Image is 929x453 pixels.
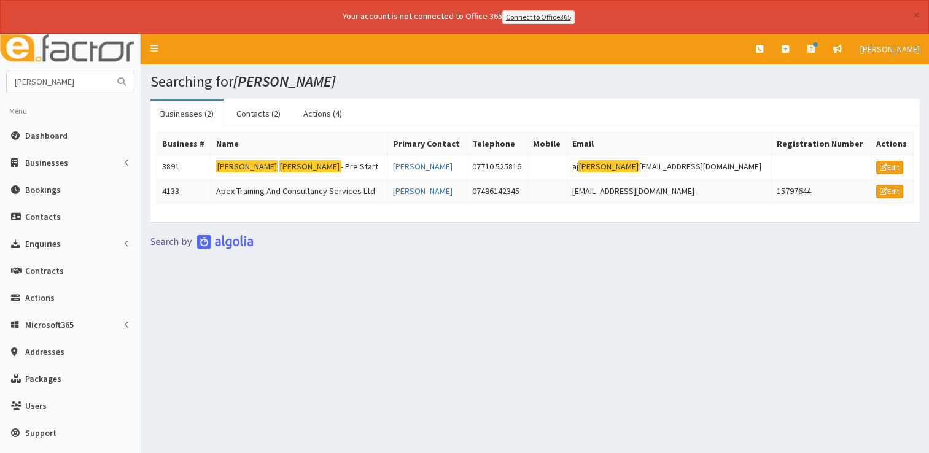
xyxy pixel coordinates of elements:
a: [PERSON_NAME] [851,34,929,64]
a: Edit [876,161,903,174]
a: [PERSON_NAME] [393,185,453,196]
mark: [PERSON_NAME] [216,160,278,173]
mark: [PERSON_NAME] [279,160,341,173]
span: Support [25,427,56,438]
a: Contacts (2) [227,101,290,126]
a: Edit [876,185,903,198]
h1: Searching for [150,74,920,90]
td: 07710 525816 [467,155,527,179]
a: Businesses (2) [150,101,224,126]
span: Contacts [25,211,61,222]
span: Enquiries [25,238,61,249]
th: Business # [157,132,211,155]
div: Your account is not connected to Office 365 [99,10,818,24]
td: - Pre Start [211,155,387,179]
td: Apex Training And Consultancy Services Ltd [211,179,387,204]
span: Businesses [25,157,68,168]
a: Connect to Office365 [502,10,575,24]
td: 15797644 [772,179,871,204]
td: 3891 [157,155,211,179]
span: Users [25,400,47,411]
mark: [PERSON_NAME] [578,160,640,173]
span: Packages [25,373,61,384]
td: [EMAIL_ADDRESS][DOMAIN_NAME] [567,179,772,204]
td: 4133 [157,179,211,204]
input: Search... [7,71,110,93]
a: [PERSON_NAME] [393,161,453,172]
img: search-by-algolia-light-background.png [150,234,254,249]
span: Dashboard [25,130,68,141]
span: Addresses [25,346,64,357]
th: Registration Number [772,132,871,155]
i: [PERSON_NAME] [233,72,335,91]
th: Mobile [528,132,567,155]
td: 07496142345 [467,179,527,204]
th: Primary Contact [387,132,467,155]
a: Actions (4) [293,101,352,126]
th: Email [567,132,772,155]
th: Actions [871,132,914,155]
th: Telephone [467,132,527,155]
th: Name [211,132,387,155]
span: Microsoft365 [25,319,74,330]
span: [PERSON_NAME] [860,44,920,55]
button: × [913,9,920,21]
span: Contracts [25,265,64,276]
span: Bookings [25,184,61,195]
span: Actions [25,292,55,303]
td: aj [EMAIL_ADDRESS][DOMAIN_NAME] [567,155,772,179]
